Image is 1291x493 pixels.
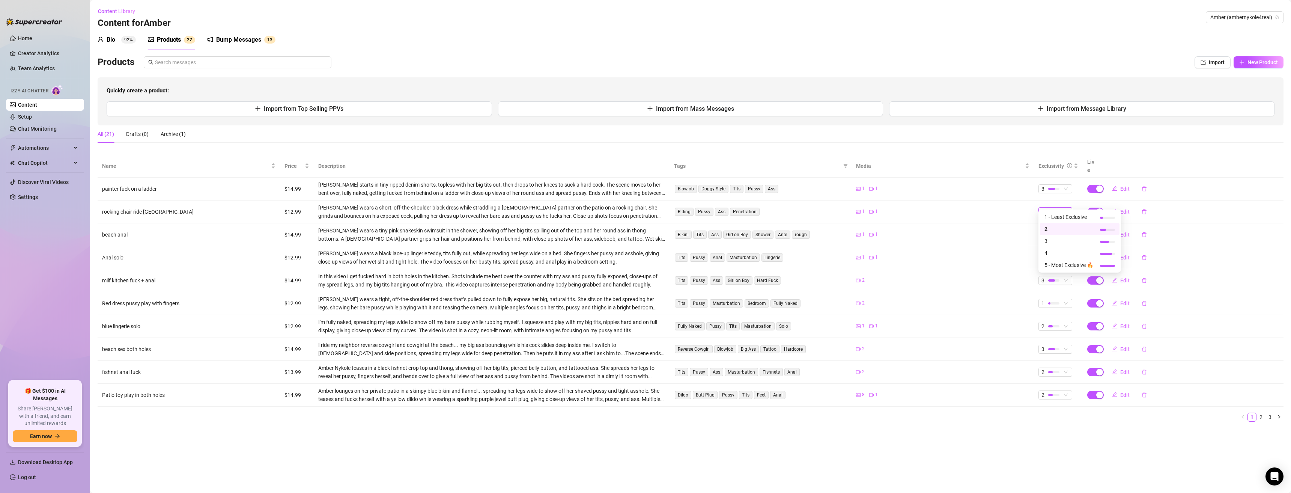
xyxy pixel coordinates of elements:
sup: 22 [184,36,195,44]
span: edit [1112,209,1117,214]
a: Log out [18,474,36,480]
a: Home [18,35,32,41]
td: $14.99 [280,384,314,407]
td: beach sex both holes [98,338,280,361]
th: Tags [670,155,852,178]
span: Edit [1120,186,1130,192]
span: Reverse Cowgirl [675,345,713,353]
button: Edit [1106,343,1136,355]
span: delete [1142,301,1147,306]
a: Settings [18,194,38,200]
li: 3 [1265,413,1274,422]
span: Masturbation [710,299,743,308]
span: 2 [862,345,865,353]
button: delete [1136,389,1153,401]
span: edit [1112,300,1117,306]
button: delete [1136,343,1153,355]
td: Patio toy play in both holes [98,384,280,407]
span: Blowjob [714,345,736,353]
td: $14.99 [280,338,314,361]
span: Anal [775,231,790,239]
span: edit [1112,186,1117,191]
span: 3 [1041,276,1044,285]
th: Media [852,155,1034,178]
button: New Product [1234,56,1283,68]
a: Team Analytics [18,65,55,71]
span: Pussy [706,322,725,330]
button: Import [1195,56,1231,68]
span: Pussy [690,253,708,262]
span: rough [792,231,810,239]
span: Edit [1120,323,1130,329]
button: delete [1136,252,1153,264]
span: Fully Naked [675,322,705,330]
span: video-camera [856,301,861,306]
a: Chat Monitoring [18,126,57,132]
span: Tits [675,253,688,262]
td: painter fuck on a ladder [98,178,280,201]
span: video-camera [856,347,861,351]
button: Edit [1106,183,1136,195]
button: Earn nowarrow-right [13,430,77,442]
span: info-circle [1067,163,1072,168]
span: picture [856,255,861,260]
span: 1 [862,208,865,215]
span: 1 [875,185,878,192]
span: picture [856,232,861,237]
button: Import from Message Library [889,101,1274,116]
span: Content Library [98,8,135,14]
span: video-camera [869,324,874,329]
a: Content [18,102,37,108]
span: Girl on Boy [723,231,751,239]
span: Amber (ambernykole4real) [1210,12,1279,23]
h3: Products [98,56,134,68]
span: Media [856,162,1023,170]
span: 2 [190,37,192,42]
span: Anal [770,391,785,399]
div: Products [157,35,181,44]
span: Tits [675,276,688,285]
span: 3 [1041,185,1044,193]
span: edit [1112,346,1117,351]
span: Tits [739,391,752,399]
span: delete [1142,278,1147,283]
th: Name [98,155,280,178]
button: Edit [1106,206,1136,218]
td: blue lingerie solo [98,315,280,338]
span: 1 [1041,299,1044,308]
span: Pussy [719,391,737,399]
span: Ass [710,276,723,285]
span: delete [1142,186,1147,191]
span: 8 [862,391,865,398]
td: fishnet anal fuck [98,361,280,384]
button: right [1274,413,1283,422]
span: delete [1142,209,1147,214]
span: video-camera [869,210,874,214]
span: picture [856,324,861,329]
span: picture [148,36,154,42]
button: left [1238,413,1247,422]
button: Edit [1106,320,1136,332]
span: delete [1142,232,1147,237]
td: $14.99 [280,178,314,201]
span: 1 [875,391,878,398]
span: Edit [1120,277,1130,283]
span: delete [1142,255,1147,260]
a: Discover Viral Videos [18,179,69,185]
span: Tags [674,162,841,170]
span: 1 [862,254,865,261]
span: Pussy [690,368,708,376]
span: Big Ass [738,345,759,353]
td: $12.99 [280,246,314,269]
div: Bump Messages [216,35,261,44]
span: delete [1142,392,1147,398]
button: delete [1136,366,1153,378]
span: Earn now [30,433,52,439]
span: 2 [1041,391,1044,399]
span: right [1277,415,1281,419]
span: 1 [862,323,865,330]
span: plus [1239,60,1244,65]
span: download [10,459,16,465]
span: thunderbolt [10,145,16,151]
span: 2 [1041,322,1044,330]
